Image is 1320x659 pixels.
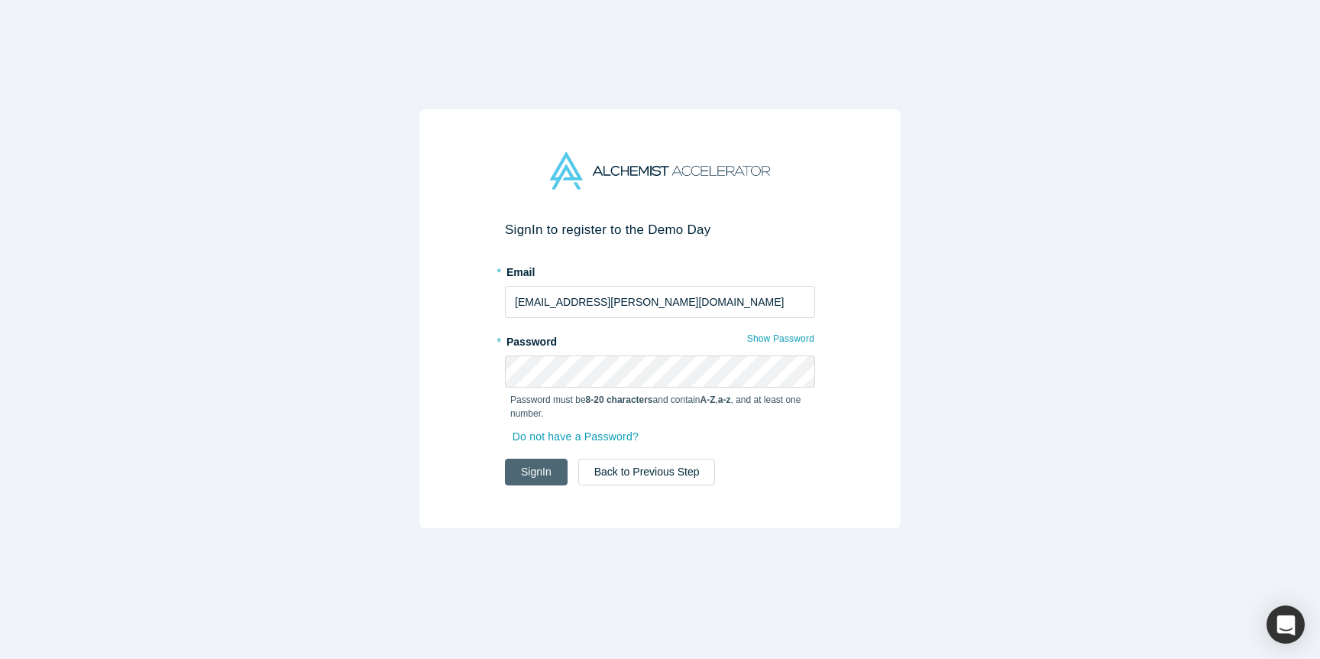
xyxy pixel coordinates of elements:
[510,424,655,450] a: Do not have a Password?
[700,394,716,405] strong: A-Z
[505,259,815,281] label: Email
[578,459,716,485] button: Back to Previous Step
[505,329,815,350] label: Password
[550,152,770,190] img: Alchemist Accelerator Logo
[505,222,815,238] h2: Sign In to register to the Demo Day
[586,394,653,405] strong: 8-20 characters
[718,394,731,405] strong: a-z
[746,329,815,349] button: Show Password
[505,459,568,485] button: SignIn
[510,393,810,420] p: Password must be and contain , , and at least one number.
